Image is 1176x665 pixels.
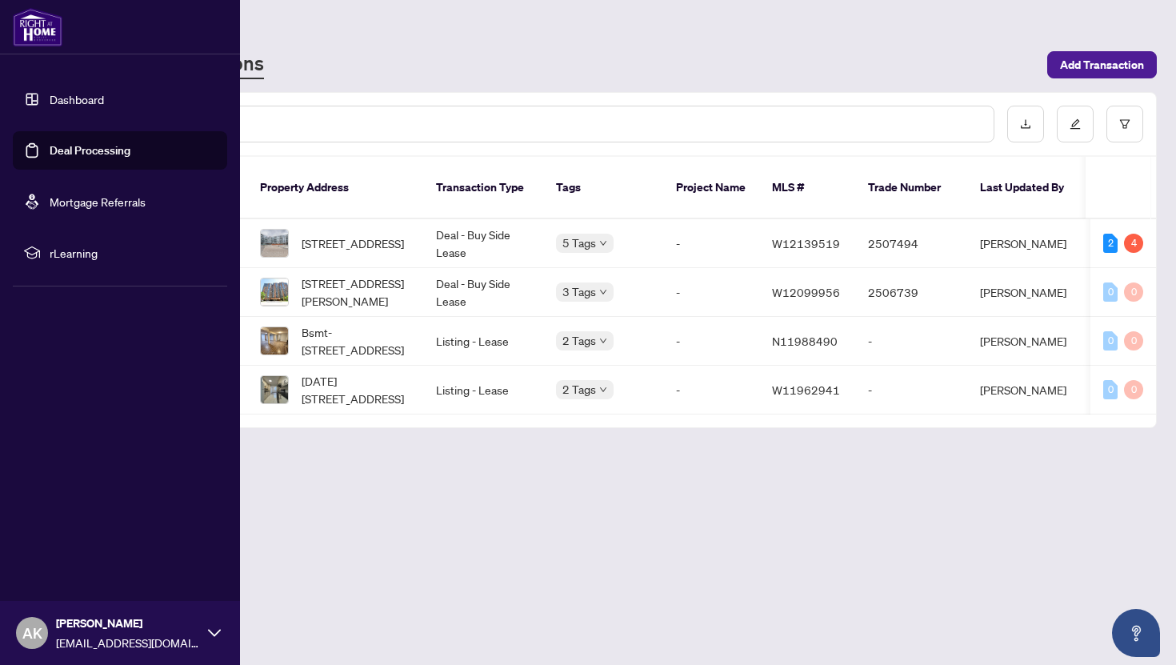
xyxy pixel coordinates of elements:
[247,157,423,219] th: Property Address
[56,615,200,632] span: [PERSON_NAME]
[1124,380,1143,399] div: 0
[261,376,288,403] img: thumbnail-img
[1112,609,1160,657] button: Open asap
[1103,282,1118,302] div: 0
[1103,331,1118,351] div: 0
[423,219,543,268] td: Deal - Buy Side Lease
[855,366,967,415] td: -
[50,92,104,106] a: Dashboard
[759,157,855,219] th: MLS #
[1060,52,1144,78] span: Add Transaction
[1124,234,1143,253] div: 4
[423,317,543,366] td: Listing - Lease
[261,278,288,306] img: thumbnail-img
[772,383,840,397] span: W11962941
[663,268,759,317] td: -
[663,317,759,366] td: -
[1070,118,1081,130] span: edit
[562,380,596,399] span: 2 Tags
[772,236,840,250] span: W12139519
[772,285,840,299] span: W12099956
[22,622,42,644] span: AK
[772,334,838,348] span: N11988490
[1106,106,1143,142] button: filter
[423,268,543,317] td: Deal - Buy Side Lease
[663,219,759,268] td: -
[967,317,1087,366] td: [PERSON_NAME]
[1057,106,1094,142] button: edit
[855,219,967,268] td: 2507494
[599,288,607,296] span: down
[302,274,410,310] span: [STREET_ADDRESS][PERSON_NAME]
[967,366,1087,415] td: [PERSON_NAME]
[1103,234,1118,253] div: 2
[599,239,607,247] span: down
[967,219,1087,268] td: [PERSON_NAME]
[663,157,759,219] th: Project Name
[663,366,759,415] td: -
[1124,331,1143,351] div: 0
[1047,51,1157,78] button: Add Transaction
[50,194,146,209] a: Mortgage Referrals
[967,268,1087,317] td: [PERSON_NAME]
[562,234,596,252] span: 5 Tags
[855,268,967,317] td: 2506739
[967,157,1087,219] th: Last Updated By
[562,331,596,350] span: 2 Tags
[1119,118,1130,130] span: filter
[562,282,596,301] span: 3 Tags
[599,386,607,394] span: down
[261,230,288,257] img: thumbnail-img
[1103,380,1118,399] div: 0
[302,323,410,359] span: Bsmt-[STREET_ADDRESS]
[1007,106,1044,142] button: download
[1124,282,1143,302] div: 0
[302,372,410,407] span: [DATE][STREET_ADDRESS]
[1020,118,1031,130] span: download
[261,327,288,355] img: thumbnail-img
[56,634,200,651] span: [EMAIL_ADDRESS][DOMAIN_NAME]
[855,317,967,366] td: -
[302,234,404,252] span: [STREET_ADDRESS]
[423,157,543,219] th: Transaction Type
[599,337,607,345] span: down
[855,157,967,219] th: Trade Number
[543,157,663,219] th: Tags
[423,366,543,415] td: Listing - Lease
[13,8,62,46] img: logo
[50,143,130,158] a: Deal Processing
[50,244,216,262] span: rLearning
